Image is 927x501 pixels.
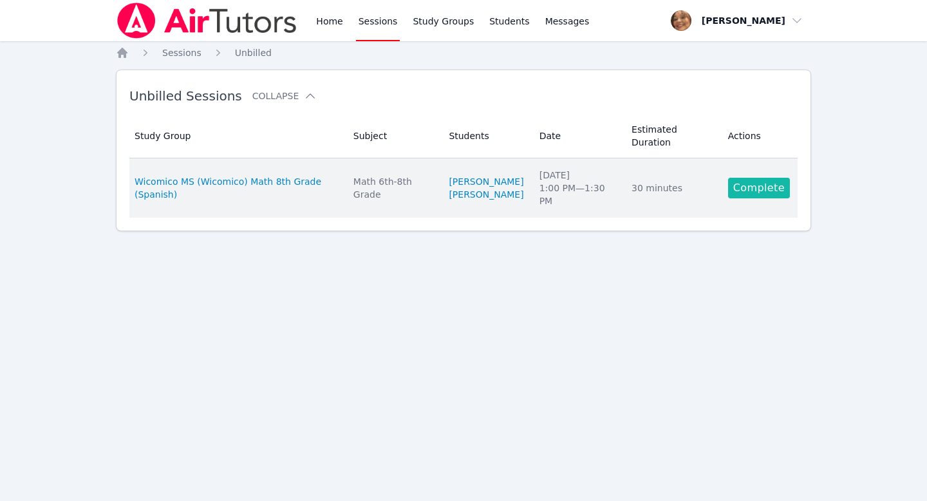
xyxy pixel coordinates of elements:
[624,114,720,158] th: Estimated Duration
[346,114,442,158] th: Subject
[162,48,201,58] span: Sessions
[129,114,346,158] th: Study Group
[441,114,531,158] th: Students
[449,175,523,188] a: [PERSON_NAME]
[135,175,338,201] a: Wicomico MS (Wicomico) Math 8th Grade (Spanish)
[235,46,272,59] a: Unbilled
[129,88,242,104] span: Unbilled Sessions
[545,15,590,28] span: Messages
[162,46,201,59] a: Sessions
[129,158,798,218] tr: Wicomico MS (Wicomico) Math 8th Grade (Spanish)Math 6th-8th Grade[PERSON_NAME][PERSON_NAME][DATE]...
[532,114,624,158] th: Date
[116,3,298,39] img: Air Tutors
[632,182,713,194] div: 30 minutes
[728,178,790,198] a: Complete
[539,169,616,207] div: [DATE] 1:00 PM — 1:30 PM
[449,188,523,201] a: [PERSON_NAME]
[353,175,434,201] div: Math 6th-8th Grade
[235,48,272,58] span: Unbilled
[720,114,798,158] th: Actions
[252,90,317,102] button: Collapse
[116,46,811,59] nav: Breadcrumb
